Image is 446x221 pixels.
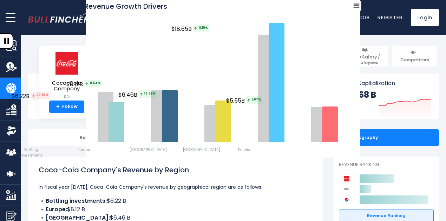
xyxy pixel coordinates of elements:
span: $5.55B [226,96,263,105]
span: Bottling investments [20,147,43,158]
span: Europe [78,147,90,153]
span: 1.67% [246,96,262,104]
span: Pacific [238,147,250,153]
span: 10.79% [138,90,157,98]
span: [GEOGRAPHIC_DATA] [183,147,220,153]
span: 20.83% [31,92,50,99]
span: $6.22B [12,92,51,101]
span: [GEOGRAPHIC_DATA] [130,147,167,153]
span: 11.18% [193,25,209,32]
span: 0.54% [84,80,102,87]
span: $8.12B [66,80,103,89]
span: $6.46B [118,90,158,99]
span: $18.65B [171,25,210,33]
